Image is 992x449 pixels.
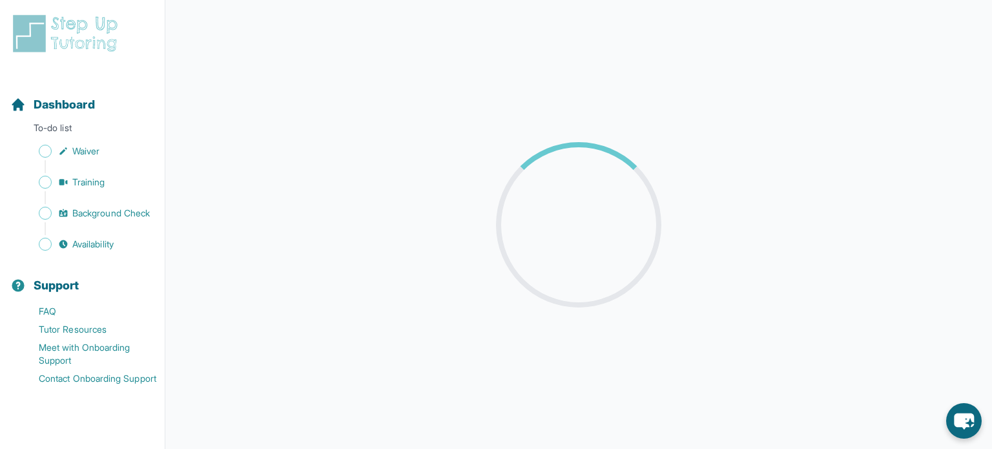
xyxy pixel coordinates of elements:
a: Training [10,173,165,191]
a: Availability [10,235,165,253]
a: Dashboard [10,96,95,114]
span: Support [34,277,79,295]
a: Waiver [10,142,165,160]
span: Training [72,176,105,189]
a: Tutor Resources [10,320,165,339]
button: Support [5,256,160,300]
button: Dashboard [5,75,160,119]
span: Dashboard [34,96,95,114]
a: FAQ [10,302,165,320]
span: Availability [72,238,114,251]
button: chat-button [946,403,982,439]
a: Contact Onboarding Support [10,370,165,388]
span: Waiver [72,145,99,158]
p: To-do list [5,121,160,140]
span: Background Check [72,207,150,220]
img: logo [10,13,125,54]
a: Background Check [10,204,165,222]
a: Meet with Onboarding Support [10,339,165,370]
